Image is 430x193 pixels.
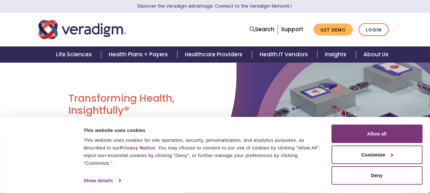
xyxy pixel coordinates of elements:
[83,126,324,134] div: This website uses cookies
[331,145,422,164] button: Customize
[317,46,356,63] a: Insights
[39,19,126,40] img: Veradigm logo
[356,46,396,63] a: About Us
[314,24,353,36] a: Get Demo
[177,46,252,63] a: Healthcare Providers
[290,3,293,9] span: Learn More
[252,46,317,63] a: Health IT Vendors
[68,92,210,117] h1: Transforming Health, Insightfully®
[83,176,120,185] a: Show details
[83,136,324,167] div: This website uses cookies for site operation, security, personalization, and analytics purposes, ...
[101,46,177,63] a: Health Plans + Payers
[281,25,303,33] a: Support
[331,166,422,185] button: Deny
[359,23,389,36] a: Login
[331,125,422,143] button: Allow all
[137,3,293,9] a: Discover the Veradigm Advantage: Connect to the Veradigm NetworkLearn More
[250,25,274,34] a: Search
[120,145,155,150] a: Privacy Notice
[48,46,101,63] a: Life Sciences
